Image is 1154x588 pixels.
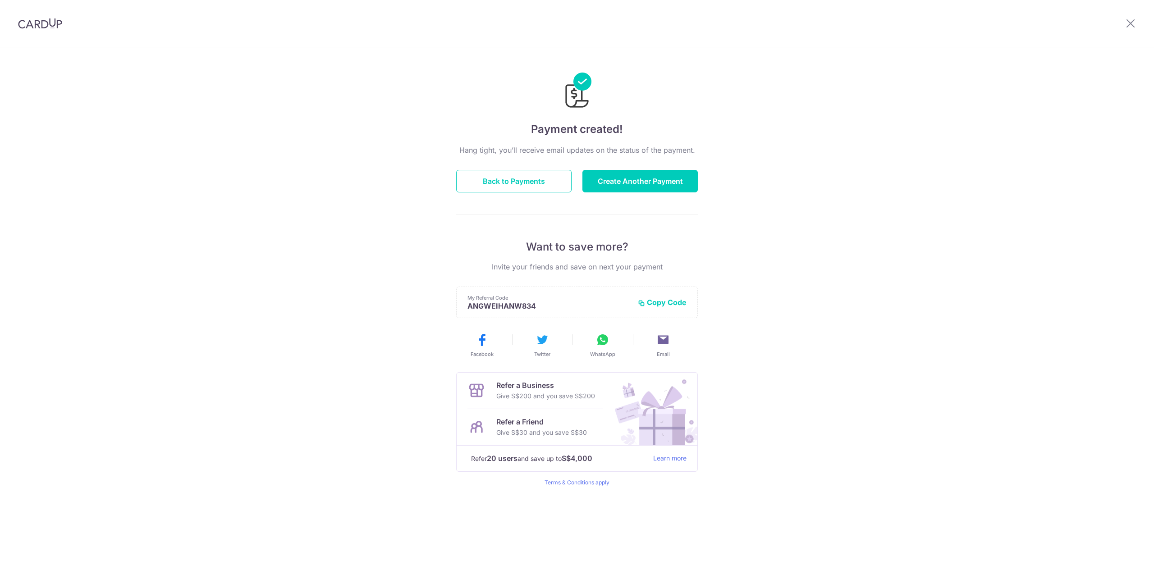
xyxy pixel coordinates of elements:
[562,453,592,464] strong: S$4,000
[576,333,629,358] button: WhatsApp
[18,18,62,29] img: CardUp
[471,453,646,464] p: Refer and save up to
[638,298,687,307] button: Copy Code
[467,294,631,301] p: My Referral Code
[637,333,690,358] button: Email
[456,145,698,155] p: Hang tight, you’ll receive email updates on the status of the payment.
[456,240,698,254] p: Want to save more?
[496,380,595,391] p: Refer a Business
[456,121,698,137] h4: Payment created!
[563,73,591,110] img: Payments
[487,453,517,464] strong: 20 users
[590,351,615,358] span: WhatsApp
[516,333,569,358] button: Twitter
[582,170,698,192] button: Create Another Payment
[653,453,687,464] a: Learn more
[534,351,550,358] span: Twitter
[455,333,508,358] button: Facebook
[657,351,670,358] span: Email
[467,301,631,310] p: ANGWEIHANW834
[456,170,572,192] button: Back to Payments
[606,373,697,445] img: Refer
[496,391,595,401] p: Give S$200 and you save S$200
[545,479,609,486] a: Terms & Conditions apply
[496,427,587,438] p: Give S$30 and you save S$30
[471,351,494,358] span: Facebook
[456,261,698,272] p: Invite your friends and save on next your payment
[496,416,587,427] p: Refer a Friend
